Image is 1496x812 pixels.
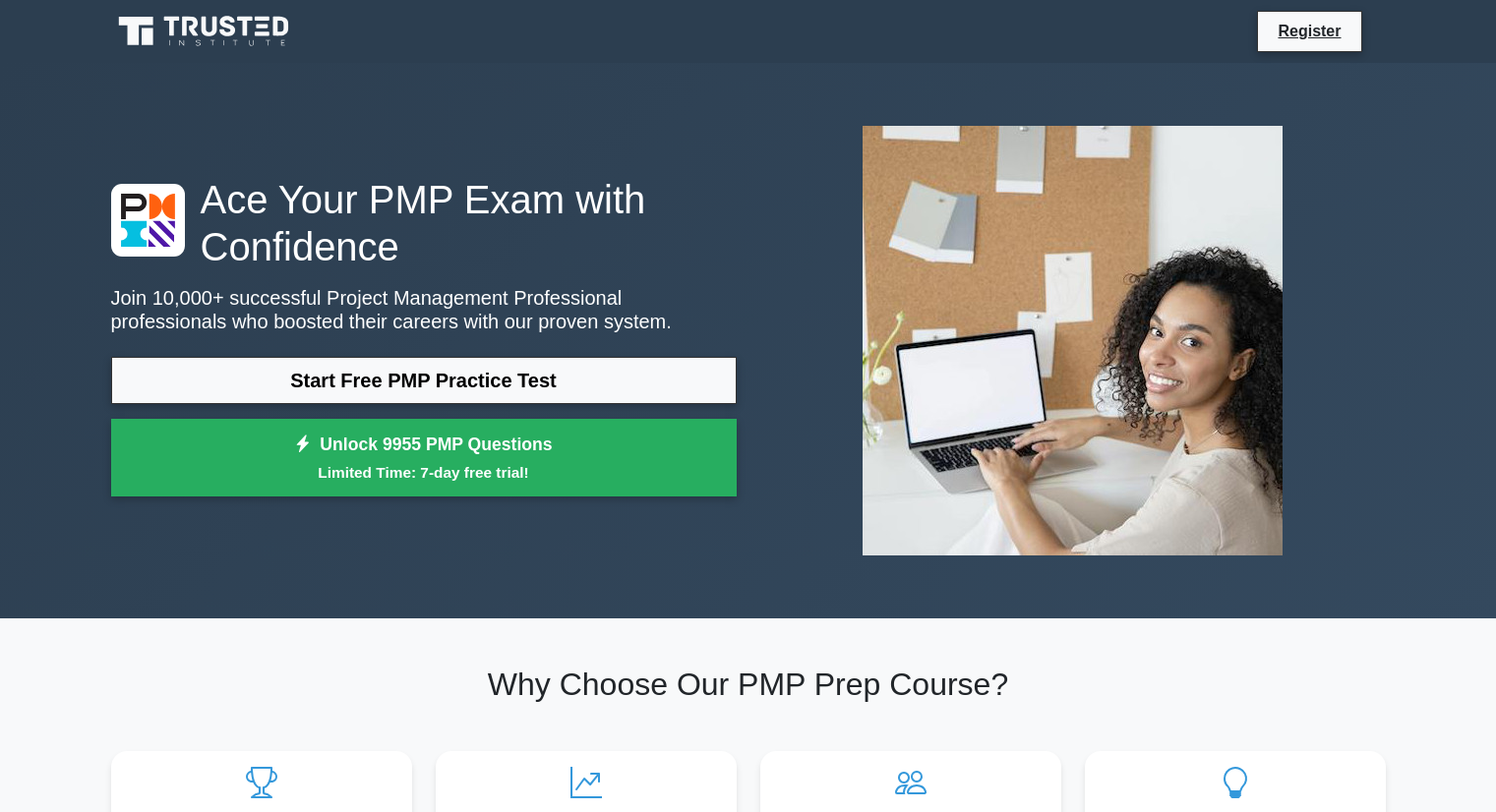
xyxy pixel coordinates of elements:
h1: Ace Your PMP Exam with Confidence [111,176,737,270]
a: Register [1266,19,1352,43]
a: Unlock 9955 PMP QuestionsLimited Time: 7-day free trial! [111,419,737,497]
a: Start Free PMP Practice Test [111,357,737,404]
small: Limited Time: 7-day free trial! [136,461,712,484]
p: Join 10,000+ successful Project Management Professional professionals who boosted their careers w... [111,286,737,333]
h2: Why Choose Our PMP Prep Course? [111,666,1386,703]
